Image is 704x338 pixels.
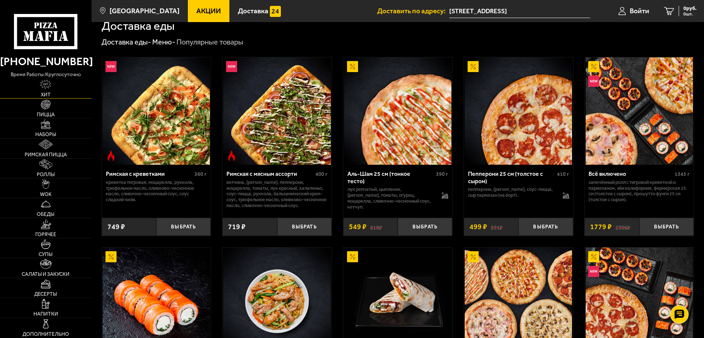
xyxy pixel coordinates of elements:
[35,232,56,237] span: Горячее
[349,223,367,231] span: 549 ₽
[347,186,435,210] p: лук репчатый, цыпленок, [PERSON_NAME], томаты, огурец, моцарелла, сливочно-чесночный соус, кетчуп.
[398,218,452,236] button: Выбрать
[615,223,630,231] s: 2306 ₽
[22,272,69,277] span: Салаты и закуски
[226,150,237,161] img: Острое блюдо
[226,179,328,209] p: ветчина, [PERSON_NAME], пепперони, моцарелла, томаты, лук красный, халапеньо, соус-пицца, руккола...
[683,12,697,16] span: 0 шт.
[152,38,175,46] a: Меню-
[156,218,211,236] button: Выбрать
[34,292,57,297] span: Десерты
[630,7,649,14] span: Войти
[226,170,314,177] div: Римская с мясным ассорти
[238,7,268,14] span: Доставка
[465,57,572,165] img: Пепперони 25 см (толстое с сыром)
[277,218,332,236] button: Выбрать
[347,170,435,184] div: Аль-Шам 25 см (тонкое тесто)
[33,312,58,317] span: Напитки
[370,223,382,231] s: 618 ₽
[194,171,207,177] span: 360 г
[557,171,569,177] span: 410 г
[37,212,54,217] span: Обеды
[176,38,243,47] div: Популярные товары
[101,38,151,46] a: Доставка еды-
[102,57,211,165] a: НовинкаОстрое блюдоРимская с креветками
[222,57,332,165] a: НовинкаОстрое блюдоРимская с мясным ассорти
[106,61,117,72] img: Новинка
[639,218,694,236] button: Выбрать
[588,61,599,72] img: Акционный
[675,171,690,177] span: 1345 г
[270,6,281,17] img: 15daf4d41897b9f0e9f617042186c801.svg
[590,223,612,231] span: 1779 ₽
[35,132,56,137] span: Наборы
[468,170,555,184] div: Пепперони 25 см (толстое с сыром)
[41,92,51,97] span: Хит
[589,170,673,177] div: Всё включено
[196,7,221,14] span: Акции
[436,171,448,177] span: 390 г
[589,179,690,203] p: Запечённый ролл с тигровой креветкой и пармезаном, Эби Калифорния, Фермерская 25 см (толстое с сы...
[518,218,573,236] button: Выбрать
[228,223,246,231] span: 719 ₽
[106,150,117,161] img: Острое блюдо
[468,251,479,262] img: Акционный
[106,170,193,177] div: Римская с креветками
[40,192,51,197] span: WOK
[586,57,693,165] img: Всё включено
[347,251,358,262] img: Акционный
[347,61,358,72] img: Акционный
[110,7,179,14] span: [GEOGRAPHIC_DATA]
[223,57,330,165] img: Римская с мясным ассорти
[588,76,599,87] img: Новинка
[39,252,53,257] span: Супы
[585,57,694,165] a: АкционныйНовинкаВсё включено
[25,152,67,157] span: Римская пицца
[106,179,207,203] p: креветка тигровая, моцарелла, руккола, трюфельное масло, оливково-чесночное масло, сливочно-чесно...
[37,112,55,117] span: Пицца
[588,266,599,277] img: Новинка
[449,4,590,18] input: Ваш адрес доставки
[468,186,555,198] p: пепперони, [PERSON_NAME], соус-пицца, сыр пармезан (на борт).
[37,172,55,177] span: Роллы
[588,251,599,262] img: Акционный
[226,61,237,72] img: Новинка
[469,223,487,231] span: 499 ₽
[344,57,451,165] img: Аль-Шам 25 см (тонкое тесто)
[464,57,573,165] a: АкционныйПепперони 25 см (толстое с сыром)
[101,20,175,32] h1: Доставка еды
[22,332,69,337] span: Дополнительно
[491,223,503,231] s: 591 ₽
[377,7,449,14] span: Доставить по адресу:
[683,6,697,11] span: 0 руб.
[468,61,479,72] img: Акционный
[103,57,210,165] img: Римская с креветками
[107,223,125,231] span: 749 ₽
[315,171,328,177] span: 400 г
[106,251,117,262] img: Акционный
[343,57,453,165] a: АкционныйАль-Шам 25 см (тонкое тесто)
